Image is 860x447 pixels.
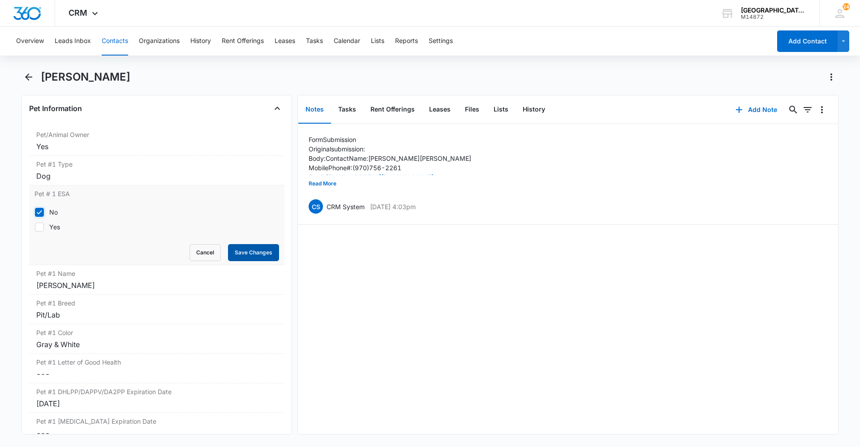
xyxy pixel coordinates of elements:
[36,171,277,181] div: Dog
[29,295,284,324] div: Pet #1 BreedPit/Lab
[298,96,331,124] button: Notes
[69,8,87,17] span: CRM
[36,298,277,308] label: Pet #1 Breed
[309,144,827,154] p: Original submission:
[309,154,827,163] p: Body: Contact Name: [PERSON_NAME] [PERSON_NAME]
[21,70,35,84] button: Back
[29,324,284,354] div: Pet #1 ColorGray & White
[36,387,277,396] label: Pet #1 DHLPP/DAPPV/DA2PP Expiration Date
[36,339,277,350] div: Gray & White
[36,357,277,367] label: Pet #1 Letter of Good Health
[29,103,82,114] h4: Pet Information
[29,265,284,295] div: Pet #1 Name[PERSON_NAME]
[29,126,284,156] div: Pet/Animal OwnerYes
[36,328,277,337] label: Pet #1 Color
[49,207,58,217] div: No
[270,101,284,116] button: Close
[36,369,277,379] dd: ---
[331,96,363,124] button: Tasks
[486,96,516,124] button: Lists
[102,27,128,56] button: Contacts
[36,417,277,426] label: Pet #1 [MEDICAL_DATA] Expiration Date
[49,222,60,232] div: Yes
[306,27,323,56] button: Tasks
[55,27,91,56] button: Leads Inbox
[334,27,360,56] button: Calendar
[36,398,277,409] div: [DATE]
[190,27,211,56] button: History
[309,135,827,144] p: Form Submission
[36,269,277,278] label: Pet #1 Name
[36,130,277,139] label: Pet/Animal Owner
[327,202,365,211] p: CRM System
[800,103,815,117] button: Filters
[741,14,806,20] div: account id
[843,3,850,10] div: notifications count
[29,383,284,413] div: Pet #1 DHLPP/DAPPV/DA2PP Expiration Date[DATE]
[16,27,44,56] button: Overview
[363,96,422,124] button: Rent Offerings
[371,27,384,56] button: Lists
[189,244,221,261] button: Cancel
[139,27,180,56] button: Organizations
[34,189,279,198] label: Pet # 1 ESA
[786,103,800,117] button: Search...
[727,99,786,120] button: Add Note
[36,141,277,152] div: Yes
[422,96,458,124] button: Leases
[228,244,279,261] button: Save Changes
[309,172,827,182] p: Email:
[36,428,277,438] dd: ---
[458,96,486,124] button: Files
[29,156,284,185] div: Pet #1 TypeDog
[275,27,295,56] button: Leases
[309,163,827,172] p: Mobile Phone #: (970) 756 - 2261
[395,27,418,56] button: Reports
[309,175,336,192] button: Read More
[777,30,838,52] button: Add Contact
[36,309,277,320] div: Pit/Lab
[41,70,130,84] h1: [PERSON_NAME]
[36,159,277,169] label: Pet #1 Type
[815,103,829,117] button: Overflow Menu
[843,3,850,10] span: 24
[36,280,277,291] div: [PERSON_NAME]
[824,70,838,84] button: Actions
[29,354,284,383] div: Pet #1 Letter of Good Health---
[370,202,416,211] p: [DATE] 4:03pm
[222,27,264,56] button: Rent Offerings
[741,7,806,14] div: account name
[326,173,434,181] a: [EMAIL_ADDRESS][DOMAIN_NAME]
[29,413,284,443] div: Pet #1 [MEDICAL_DATA] Expiration Date---
[516,96,552,124] button: History
[309,199,323,214] span: CS
[429,27,453,56] button: Settings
